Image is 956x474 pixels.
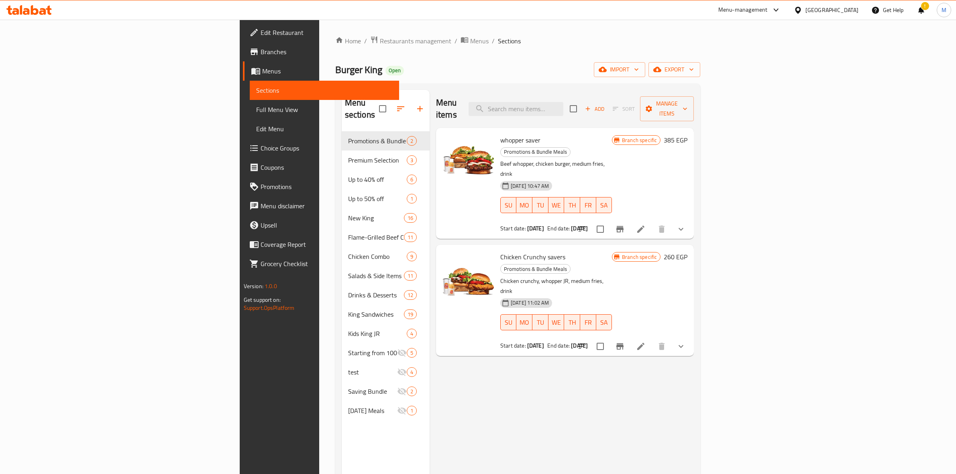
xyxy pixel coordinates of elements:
a: Support.OpsPlatform [244,303,295,313]
button: Branch-specific-item [610,337,630,356]
div: items [407,136,417,146]
a: Sections [250,81,400,100]
span: Add [584,104,605,114]
span: Drinks & Desserts [348,290,404,300]
span: Saving Bundle [348,387,397,396]
span: TH [567,317,577,328]
div: items [407,329,417,338]
span: End date: [547,340,570,351]
span: New King [348,213,404,223]
a: Full Menu View [250,100,400,119]
span: 1.0.0 [265,281,277,291]
span: 12 [404,291,416,299]
span: Sort sections [391,99,410,118]
div: Up to 40% off [348,175,407,184]
button: MO [516,197,532,213]
li: / [492,36,495,46]
button: sort-choices [573,220,592,239]
span: Promotions & Bundle Meals [501,147,570,157]
b: [DATE] [571,340,588,351]
div: items [407,348,417,358]
nav: breadcrumb [335,36,701,46]
button: SA [596,314,612,330]
span: Get support on: [244,295,281,305]
span: 5 [407,349,416,357]
h2: Menu items [436,97,459,121]
button: FR [580,314,596,330]
button: MO [516,314,532,330]
p: Chicken crunchy, whopper JR, medium fries, drink [500,276,612,296]
div: Chicken Combo9 [342,247,430,266]
div: Ramadan Meals [348,406,397,415]
button: Branch-specific-item [610,220,630,239]
div: [GEOGRAPHIC_DATA] [805,6,858,14]
div: Promotions & Bundle Meals [500,147,571,157]
div: items [404,309,417,319]
button: FR [580,197,596,213]
p: Beef whopper, chicken burger, medium fries, drink [500,159,612,179]
div: items [407,367,417,377]
span: [DATE] 10:47 AM [508,182,552,190]
svg: Show Choices [676,224,686,234]
div: Menu-management [718,5,768,15]
a: Edit menu item [636,224,646,234]
span: Manage items [646,99,687,119]
span: 3 [407,157,416,164]
span: 11 [404,272,416,280]
span: Select section [565,100,582,117]
span: WE [552,199,561,211]
div: King Sandwiches19 [342,305,430,324]
span: End date: [547,223,570,234]
li: / [455,36,457,46]
div: Chicken Combo [348,252,407,261]
span: Sections [498,36,521,46]
div: Flame-Grilled Beef Combo11 [342,228,430,247]
span: Full Menu View [256,105,393,114]
span: Menus [262,66,393,76]
a: Promotions [243,177,400,196]
span: WE [552,317,561,328]
span: Promotions & Bundle Meals [348,136,407,146]
svg: Show Choices [676,342,686,351]
span: TU [536,199,545,211]
span: whopper saver [500,134,540,146]
h6: 385 EGP [664,134,687,146]
span: Up to 50% off [348,194,407,203]
div: Drinks & Desserts12 [342,285,430,305]
span: 11 [404,234,416,241]
span: Start date: [500,223,526,234]
span: 4 [407,368,416,376]
a: Grocery Checklist [243,254,400,273]
span: Salads & Side Items [348,271,404,281]
a: Upsell [243,216,400,235]
a: Edit Restaurant [243,23,400,42]
svg: Inactive section [397,367,407,377]
a: Branches [243,42,400,61]
a: Restaurants management [370,36,451,46]
div: Salads & Side Items11 [342,266,430,285]
button: Add [582,103,607,115]
span: 2 [407,388,416,395]
a: Menu disclaimer [243,196,400,216]
button: Manage items [640,96,694,121]
span: SU [504,199,513,211]
div: items [404,290,417,300]
a: Edit Menu [250,119,400,138]
div: Promotions & Bundle Meals [500,264,571,274]
a: Choice Groups [243,138,400,158]
button: export [648,62,700,77]
button: delete [652,337,671,356]
span: 1 [407,407,416,415]
span: Start date: [500,340,526,351]
button: show more [671,337,691,356]
div: [DATE] Meals1 [342,401,430,420]
span: Select all sections [374,100,391,117]
div: items [407,252,417,261]
span: Starting from 100 [348,348,397,358]
span: Promotions [261,182,393,191]
button: import [594,62,645,77]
